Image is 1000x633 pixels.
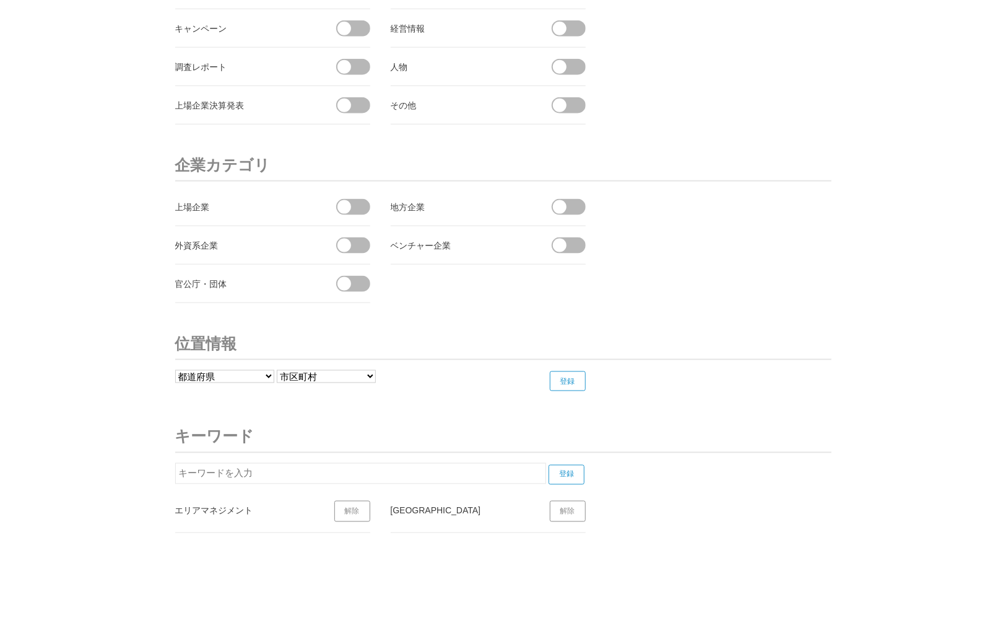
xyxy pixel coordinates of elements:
h3: キーワード [175,421,832,453]
div: ベンチャー企業 [391,237,530,253]
div: 調査レポート [175,59,315,74]
div: 外資系企業 [175,237,315,253]
input: キーワードを入力 [175,463,546,484]
h3: 企業カテゴリ [175,149,832,182]
div: [GEOGRAPHIC_DATA] [391,503,530,518]
input: 登録 [549,465,585,485]
h3: 位置情報 [175,328,832,360]
div: 地方企業 [391,199,530,215]
div: 上場企業 [175,199,315,215]
input: 登録 [550,371,586,391]
div: キャンペーン [175,20,315,36]
div: 上場企業決算発表 [175,97,315,113]
a: 解除 [550,501,586,522]
div: 官公庁・団体 [175,276,315,291]
a: 解除 [334,501,370,522]
div: 人物 [391,59,530,74]
div: その他 [391,97,530,113]
div: エリアマネジメント [175,503,315,518]
div: 経営情報 [391,20,530,36]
